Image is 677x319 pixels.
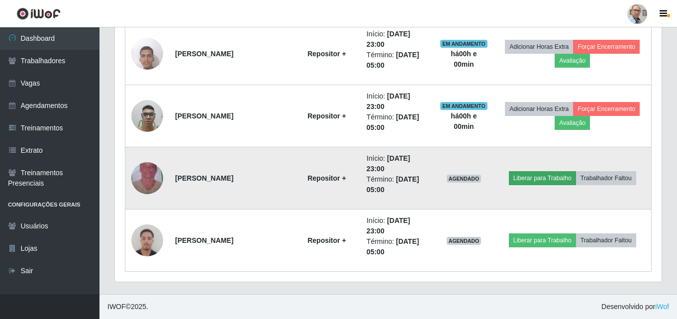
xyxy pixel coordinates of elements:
button: Liberar para Trabalho [509,233,576,247]
strong: Repositor + [307,236,346,244]
span: EM ANDAMENTO [440,102,487,110]
span: AGENDADO [447,237,482,245]
li: Início: [367,215,428,236]
strong: há 00 h e 00 min [451,50,477,68]
img: 1747356338360.jpeg [131,95,163,137]
strong: Repositor + [307,174,346,182]
button: Liberar para Trabalho [509,171,576,185]
time: [DATE] 23:00 [367,154,410,173]
time: [DATE] 23:00 [367,92,410,110]
span: EM ANDAMENTO [440,40,487,48]
button: Trabalhador Faltou [576,233,636,247]
button: Adicionar Horas Extra [505,102,573,116]
img: CoreUI Logo [16,7,61,20]
button: Forçar Encerramento [573,102,640,116]
span: Desenvolvido por [601,302,669,312]
time: [DATE] 23:00 [367,216,410,235]
img: 1746972058547.jpeg [131,32,163,75]
strong: há 00 h e 00 min [451,112,477,130]
strong: Repositor + [307,112,346,120]
li: Término: [367,50,428,71]
img: 1753305167583.jpeg [131,150,163,207]
span: IWOF [107,303,126,311]
li: Término: [367,112,428,133]
a: iWof [655,303,669,311]
strong: [PERSON_NAME] [175,112,233,120]
li: Início: [367,29,428,50]
li: Término: [367,174,428,195]
li: Início: [367,153,428,174]
span: © 2025 . [107,302,148,312]
button: Forçar Encerramento [573,40,640,54]
li: Término: [367,236,428,257]
time: [DATE] 23:00 [367,30,410,48]
img: 1755198099932.jpeg [131,219,163,261]
li: Início: [367,91,428,112]
strong: Repositor + [307,50,346,58]
button: Adicionar Horas Extra [505,40,573,54]
button: Avaliação [555,116,590,130]
strong: [PERSON_NAME] [175,174,233,182]
strong: [PERSON_NAME] [175,50,233,58]
button: Trabalhador Faltou [576,171,636,185]
button: Avaliação [555,54,590,68]
strong: [PERSON_NAME] [175,236,233,244]
span: AGENDADO [447,175,482,183]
